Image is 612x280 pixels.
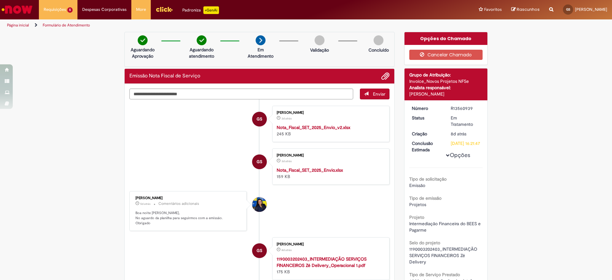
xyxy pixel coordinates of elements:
[310,47,329,53] p: Validação
[409,84,483,91] div: Analista responsável:
[277,167,383,180] div: 159 KB
[277,124,383,137] div: 245 KB
[245,47,276,59] p: Em Atendimento
[140,202,150,206] span: 5d atrás
[409,50,483,60] button: Cancelar Chamado
[44,6,66,13] span: Requisições
[252,112,267,126] div: Geerleson Barrim De Souza
[129,89,353,100] textarea: Digite sua mensagem aqui...
[129,73,200,79] h2: Emissão Nota Fiscal de Serviço Histórico de tíquete
[43,23,90,28] a: Formulário de Atendimento
[281,117,292,120] time: 29/09/2025 12:08:31
[409,214,424,220] b: Projeto
[566,7,570,11] span: GS
[409,91,483,97] div: [PERSON_NAME]
[404,32,488,45] div: Opções do Chamado
[186,47,217,59] p: Aguardando atendimento
[409,195,441,201] b: Tipo de emissão
[281,159,292,163] span: 3d atrás
[252,154,267,169] div: Geerleson Barrim De Souza
[1,3,33,16] img: ServiceNow
[281,248,292,252] time: 23/09/2025 18:50:10
[451,115,480,127] div: Em Tratamento
[277,111,383,115] div: [PERSON_NAME]
[127,47,158,59] p: Aguardando Aprovação
[374,35,383,45] img: img-circle-grey.png
[409,272,460,277] b: Tipo de Serviço Prestado
[407,140,446,153] dt: Conclusão Estimada
[575,7,607,12] span: [PERSON_NAME]
[409,202,426,207] span: Projetos
[277,242,383,246] div: [PERSON_NAME]
[281,248,292,252] span: 8d atrás
[277,256,367,268] a: 1190003202403_INTERMEDIAÇÃO SERVIÇOS FINANCEIROS Zé Delivery_Operacional 1.pdf
[138,35,148,45] img: check-circle-green.png
[82,6,127,13] span: Despesas Corporativas
[511,7,540,13] a: Rascunhos
[135,196,242,200] div: [PERSON_NAME]
[407,131,446,137] dt: Criação
[140,202,150,206] time: 26/09/2025 20:43:39
[257,154,262,169] span: GS
[252,243,267,258] div: Geerleson Barrim De Souza
[409,72,483,78] div: Grupo de Atribuição:
[409,78,483,84] div: Invoice_Novos Projetos NFSe
[156,4,173,14] img: click_logo_yellow_360x200.png
[281,117,292,120] span: 3d atrás
[409,183,425,188] span: Emissão
[484,6,502,13] span: Favoritos
[67,7,73,13] span: 5
[256,35,266,45] img: arrow-next.png
[203,6,219,14] p: +GenAi
[158,201,199,206] small: Comentários adicionais
[409,221,482,233] span: Intermediação Financeira do BEES e Pagarme
[381,72,390,80] button: Adicionar anexos
[135,211,242,226] p: Boa noite [PERSON_NAME], No aguardo da planilha para seguirmos com a emissão. Obrigado
[517,6,540,12] span: Rascunhos
[277,125,350,130] a: Nota_Fiscal_SET_2025_Envio_v2.xlsx
[409,246,478,265] span: 1190003202403_INTERMEDIAÇÃO SERVIÇOS FINANCEIROS Zé Delivery
[277,154,383,157] div: [PERSON_NAME]
[360,89,390,99] button: Enviar
[409,176,447,182] b: Tipo de solicitação
[451,105,480,111] div: R13560939
[136,6,146,13] span: More
[277,167,343,173] a: Nota_Fiscal_SET_2025_Envio.xlsx
[451,131,466,137] time: 23/09/2025 18:51:20
[407,105,446,111] dt: Número
[315,35,324,45] img: img-circle-grey.png
[277,256,383,275] div: 175 KB
[368,47,389,53] p: Concluído
[409,240,440,246] b: Selo do projeto
[451,131,466,137] span: 8d atrás
[252,197,267,212] div: Ana Paula Gomes Granzier
[257,111,262,127] span: GS
[281,159,292,163] time: 29/09/2025 09:21:47
[451,140,480,147] div: [DATE] 16:21:47
[182,6,219,14] div: Padroniza
[5,19,403,31] ul: Trilhas de página
[373,91,385,97] span: Enviar
[451,131,480,137] div: 23/09/2025 18:51:20
[7,23,29,28] a: Página inicial
[257,243,262,258] span: GS
[197,35,207,45] img: check-circle-green.png
[407,115,446,121] dt: Status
